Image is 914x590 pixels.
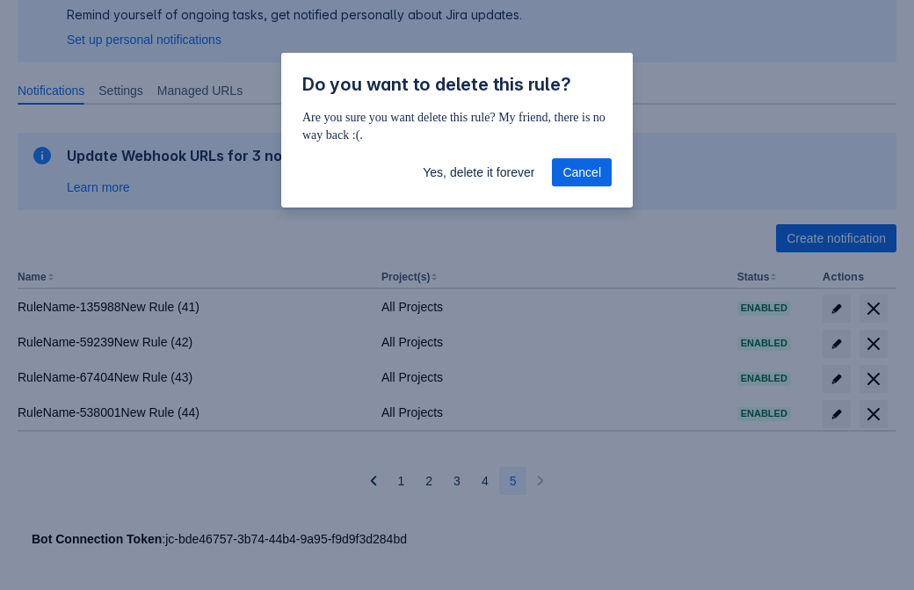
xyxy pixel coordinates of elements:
[562,158,601,186] span: Cancel
[412,158,545,186] button: Yes, delete it forever
[302,74,571,95] span: Do you want to delete this rule?
[302,109,612,144] p: Are you sure you want delete this rule? My friend, there is no way back :(.
[423,158,534,186] span: Yes, delete it forever
[552,158,612,186] button: Cancel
